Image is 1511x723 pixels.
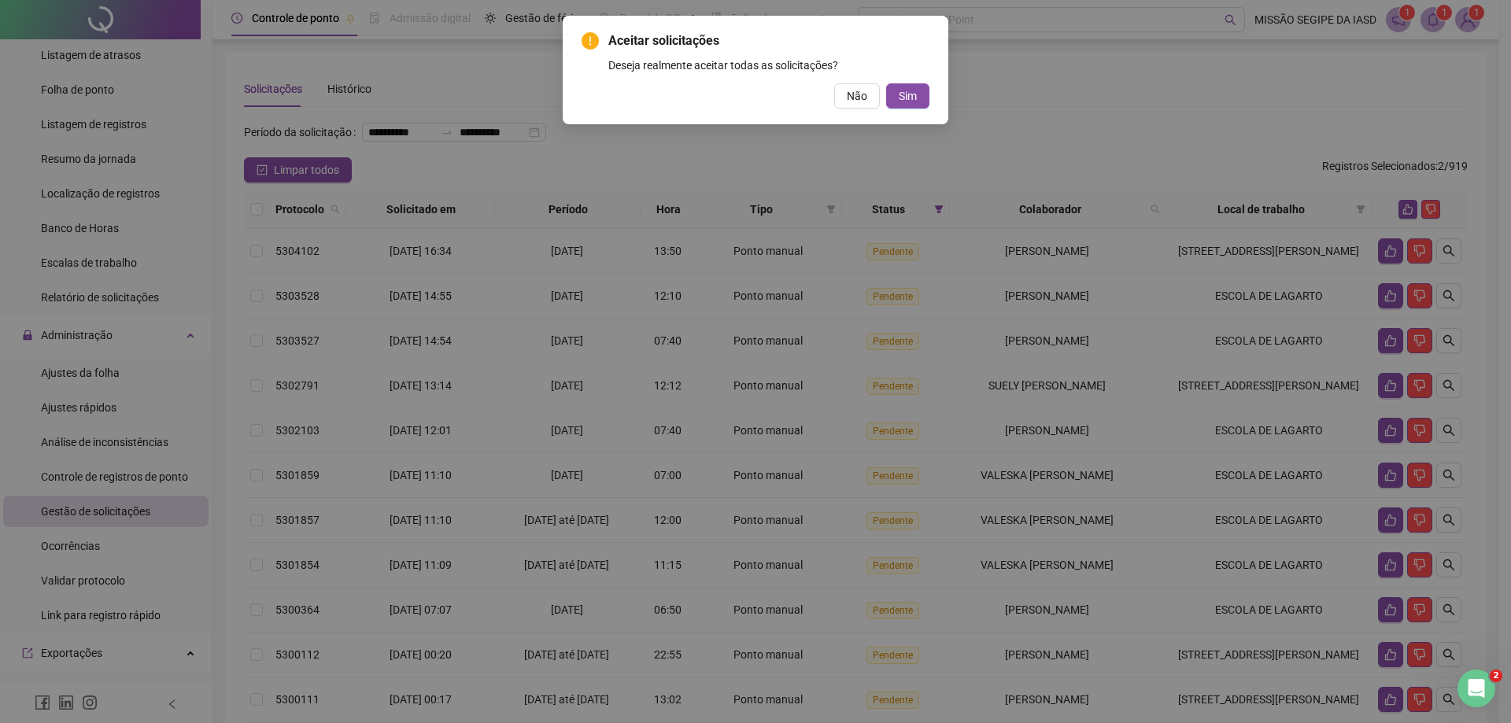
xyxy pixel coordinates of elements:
div: Deseja realmente aceitar todas as solicitações? [608,57,929,74]
span: Aceitar solicitações [608,31,929,50]
iframe: Intercom live chat [1457,670,1495,707]
span: 2 [1490,670,1502,682]
span: Sim [899,87,917,105]
span: Não [847,87,867,105]
button: Sim [886,83,929,109]
button: Não [834,83,880,109]
span: exclamation-circle [582,32,599,50]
